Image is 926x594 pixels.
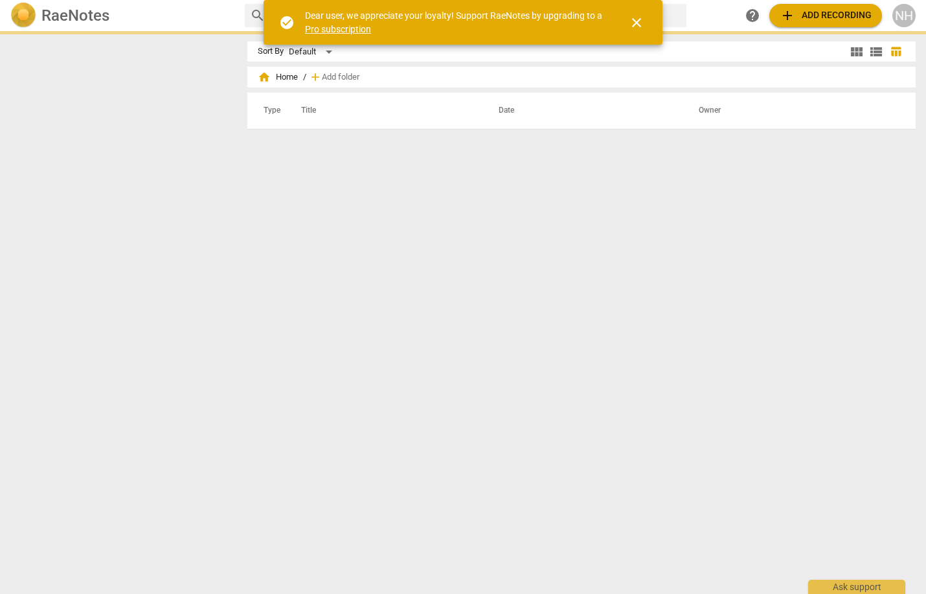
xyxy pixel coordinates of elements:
span: help [745,8,760,23]
h2: RaeNotes [41,6,109,25]
span: Home [258,71,298,84]
span: table_chart [890,45,902,58]
button: NH [892,4,916,27]
a: Pro subscription [305,24,371,34]
th: Owner [683,93,902,129]
button: Upload [769,4,882,27]
button: Table view [886,42,905,62]
span: Add folder [322,73,359,82]
a: Help [741,4,764,27]
span: view_list [868,44,884,60]
span: check_circle [279,15,295,30]
span: Add recording [780,8,872,23]
img: Logo [10,3,36,29]
span: add [780,8,795,23]
span: add [309,71,322,84]
div: Dear user, we appreciate your loyalty! Support RaeNotes by upgrading to a [305,9,605,36]
div: Ask support [808,580,905,594]
button: List view [866,42,886,62]
span: view_module [849,44,864,60]
button: Tile view [847,42,866,62]
div: Sort By [258,47,284,56]
span: home [258,71,271,84]
th: Date [483,93,683,129]
th: Type [253,93,286,129]
div: Default [289,41,337,62]
th: Title [286,93,484,129]
a: LogoRaeNotes [10,3,234,29]
span: / [303,73,306,82]
span: search [250,8,265,23]
button: Close [621,7,652,38]
span: close [629,15,644,30]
